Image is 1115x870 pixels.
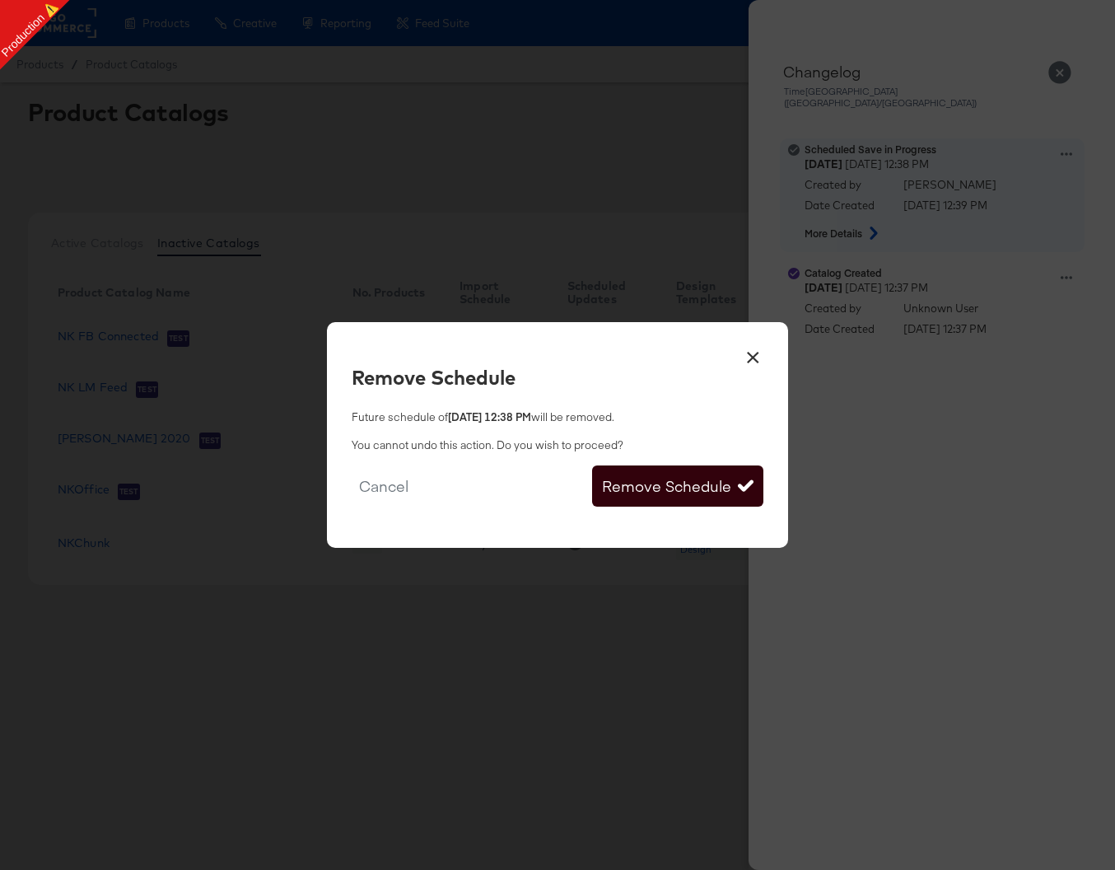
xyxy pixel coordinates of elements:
[352,409,763,425] span: Future schedule of will be removed.
[592,465,763,507] button: Remove Schedule
[738,339,767,368] button: ×
[352,437,763,453] span: You cannot undo this action. Do you wish to proceed?
[352,363,763,391] div: Remove Schedule
[448,409,531,424] strong: [DATE] 12:38 PM
[352,465,416,507] button: Cancel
